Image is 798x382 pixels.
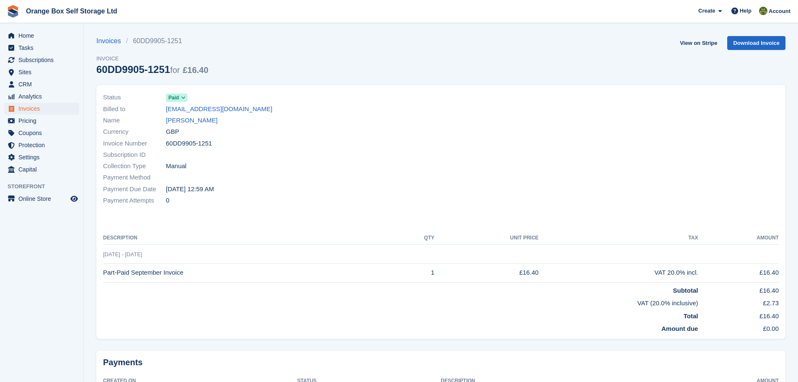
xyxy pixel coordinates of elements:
span: Online Store [18,193,69,205]
span: CRM [18,78,69,90]
a: menu [4,54,79,66]
td: £0.00 [698,321,779,334]
a: Orange Box Self Storage Ltd [23,4,121,18]
nav: breadcrumbs [96,36,208,46]
span: Protection [18,139,69,151]
span: Invoices [18,103,69,114]
span: for [170,65,180,75]
a: menu [4,193,79,205]
span: Payment Method [103,173,166,182]
span: £16.40 [183,65,208,75]
span: Storefront [8,182,83,191]
img: stora-icon-8386f47178a22dfd0bd8f6a31ec36ba5ce8667c1dd55bd0f319d3a0aa187defe.svg [7,5,19,18]
span: Sites [18,66,69,78]
th: Unit Price [434,231,539,245]
strong: Amount due [661,325,698,332]
span: Subscriptions [18,54,69,66]
span: Pricing [18,115,69,127]
span: Billed to [103,104,166,114]
span: Analytics [18,91,69,102]
td: £16.40 [698,282,779,295]
h2: Payments [103,357,779,368]
a: Invoices [96,36,126,46]
strong: Subtotal [673,287,698,294]
a: menu [4,139,79,151]
span: Invoice [96,55,208,63]
span: Status [103,93,166,102]
span: 0 [166,196,169,205]
a: Preview store [69,194,79,204]
td: £16.40 [698,308,779,321]
a: menu [4,127,79,139]
span: Capital [18,164,69,175]
span: Invoice Number [103,139,166,148]
span: Payment Attempts [103,196,166,205]
a: menu [4,30,79,42]
span: Account [769,7,790,16]
td: VAT (20.0% inclusive) [103,295,698,308]
a: [PERSON_NAME] [166,116,217,125]
span: Tasks [18,42,69,54]
a: menu [4,66,79,78]
td: £16.40 [434,263,539,282]
td: Part-Paid September Invoice [103,263,397,282]
a: menu [4,164,79,175]
a: menu [4,151,79,163]
span: Name [103,116,166,125]
a: Download Invoice [727,36,785,50]
th: QTY [397,231,434,245]
span: Subscription ID [103,150,166,160]
time: 2025-09-19 23:59:59 UTC [166,185,214,194]
span: Coupons [18,127,69,139]
span: Currency [103,127,166,137]
span: GBP [166,127,179,137]
span: Help [740,7,752,15]
img: Pippa White [759,7,767,15]
a: menu [4,115,79,127]
span: [DATE] - [DATE] [103,251,142,257]
span: Payment Due Date [103,185,166,194]
div: 60DD9905-1251 [96,64,208,75]
td: £16.40 [698,263,779,282]
a: Paid [166,93,187,102]
th: Amount [698,231,779,245]
th: Tax [539,231,698,245]
span: Create [698,7,715,15]
div: VAT 20.0% incl. [539,268,698,278]
td: £2.73 [698,295,779,308]
a: menu [4,78,79,90]
a: View on Stripe [677,36,721,50]
span: Settings [18,151,69,163]
span: Collection Type [103,161,166,171]
span: Home [18,30,69,42]
strong: Total [684,312,698,320]
a: menu [4,91,79,102]
td: 1 [397,263,434,282]
a: menu [4,42,79,54]
span: 60DD9905-1251 [166,139,212,148]
th: Description [103,231,397,245]
a: menu [4,103,79,114]
span: Paid [168,94,179,101]
a: [EMAIL_ADDRESS][DOMAIN_NAME] [166,104,272,114]
span: Manual [166,161,186,171]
